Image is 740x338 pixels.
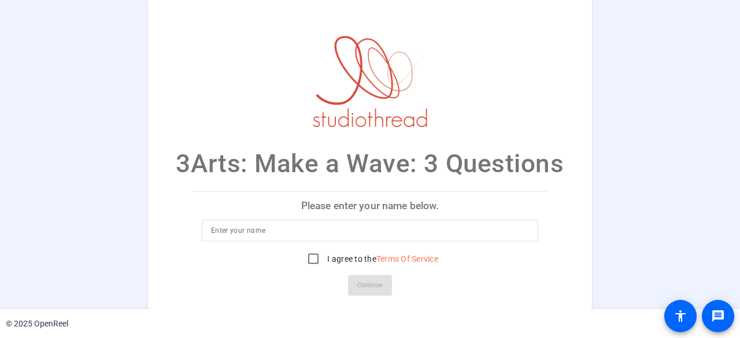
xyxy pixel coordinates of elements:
a: Terms Of Service [376,254,438,263]
p: Please enter your name below. [193,191,547,219]
p: 3Arts: Make a Wave: 3 Questions [176,144,564,182]
label: I agree to the [325,253,438,265]
mat-icon: message [711,309,725,323]
div: © 2025 OpenReel [6,318,68,330]
mat-icon: accessibility [674,309,687,323]
img: company-logo [312,11,428,127]
input: Enter your name [211,224,529,237]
